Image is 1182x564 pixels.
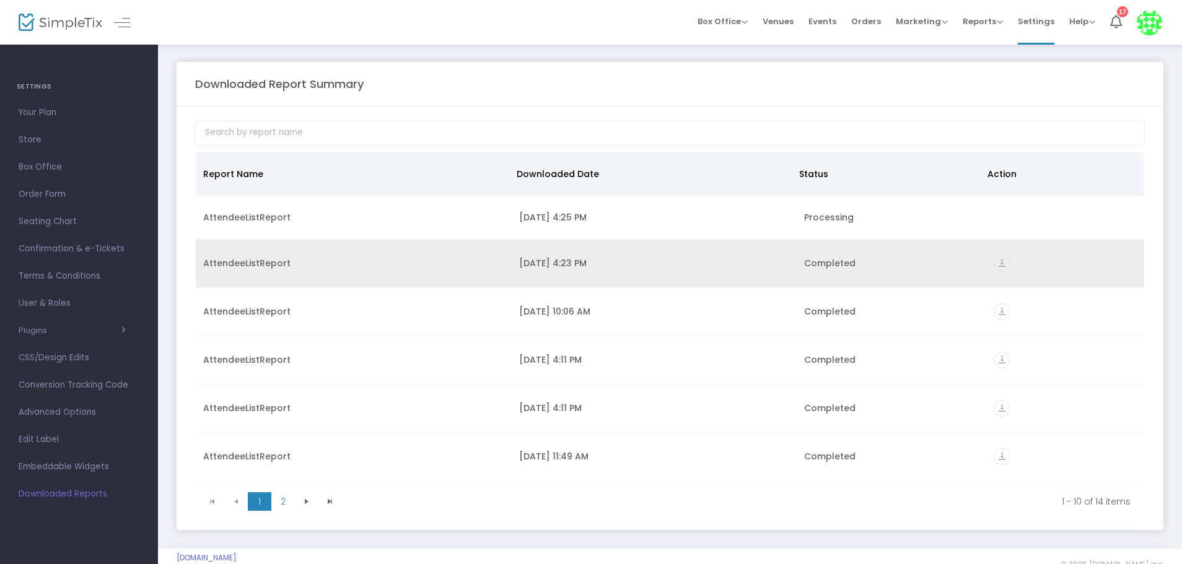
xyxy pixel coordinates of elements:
i: vertical_align_bottom [994,255,1010,272]
span: Terms & Conditions [19,268,139,284]
div: 8/7/2025 4:11 PM [519,402,789,414]
span: Go to the next page [295,492,318,511]
span: Box Office [19,159,139,175]
th: Action [980,152,1137,196]
div: Processing [804,211,979,223]
span: Downloaded Reports [19,486,139,502]
span: Orders [851,6,881,37]
span: Box Office [698,15,748,27]
span: Embeddable Widgets [19,459,139,475]
i: vertical_align_bottom [994,303,1010,320]
i: vertical_align_bottom [994,400,1010,417]
span: Go to the last page [318,492,342,511]
m-panel-title: Downloaded Report Summary [195,76,364,92]
div: https://go.SimpleTix.com/llqzi [994,400,1137,417]
div: 9/22/2025 4:25 PM [519,211,789,223]
div: 9/5/2025 10:06 AM [519,305,789,318]
button: Plugins [19,326,126,336]
span: Confirmation & e-Tickets [19,241,139,257]
div: 8/7/2025 4:11 PM [519,354,789,366]
span: Events [808,6,836,37]
span: CSS/Design Edits [19,350,139,366]
div: Data table [196,152,1144,487]
div: 9/22/2025 4:23 PM [519,257,789,269]
a: vertical_align_bottom [994,307,1010,319]
div: Completed [804,402,979,414]
span: Seating Chart [19,214,139,230]
th: Status [792,152,980,196]
span: Help [1069,15,1095,27]
div: https://go.SimpleTix.com/pr71o [994,255,1137,272]
div: AttendeeListReport [203,211,504,223]
span: Advanced Options [19,404,139,420]
h4: SETTINGS [17,74,141,99]
div: AttendeeListReport [203,257,504,269]
div: https://go.SimpleTix.com/vss8c [994,303,1137,320]
input: Search by report name [195,120,1145,145]
span: Your Plan [19,105,139,121]
span: Venues [763,6,794,37]
div: Completed [804,257,979,269]
a: vertical_align_bottom [994,355,1010,368]
div: Completed [804,354,979,366]
kendo-pager-info: 1 - 10 of 14 items [351,495,1131,508]
div: Completed [804,450,979,462]
span: Store [19,132,139,148]
div: AttendeeListReport [203,450,504,462]
div: AttendeeListReport [203,402,504,414]
div: AttendeeListReport [203,354,504,366]
span: Conversion Tracking Code [19,377,139,393]
span: Reports [963,15,1003,27]
div: 17 [1117,6,1128,17]
div: Completed [804,305,979,318]
div: https://go.SimpleTix.com/cf1rq [994,448,1137,465]
a: vertical_align_bottom [994,452,1010,464]
th: Report Name [196,152,509,196]
span: Edit Label [19,432,139,448]
span: Go to the next page [302,497,312,506]
i: vertical_align_bottom [994,352,1010,368]
a: vertical_align_bottom [994,259,1010,271]
span: Page 1 [248,492,271,511]
a: vertical_align_bottom [994,404,1010,416]
th: Downloaded Date [509,152,792,196]
i: vertical_align_bottom [994,448,1010,465]
div: https://go.SimpleTix.com/xk5oe [994,352,1137,368]
span: Page 2 [271,492,295,511]
span: Go to the last page [325,497,335,506]
span: Settings [1018,6,1054,37]
span: Marketing [896,15,948,27]
div: AttendeeListReport [203,305,504,318]
span: User & Roles [19,295,139,311]
span: Order Form [19,186,139,202]
div: 7/24/2025 11:49 AM [519,450,789,462]
a: [DOMAIN_NAME] [177,553,237,563]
